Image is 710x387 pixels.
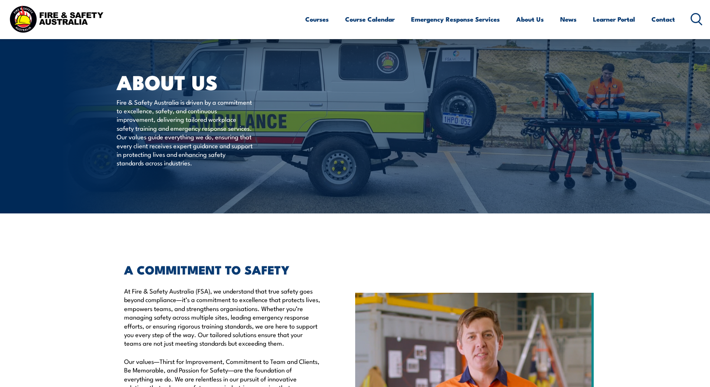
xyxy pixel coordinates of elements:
[593,9,635,29] a: Learner Portal
[117,73,301,91] h1: About Us
[345,9,395,29] a: Course Calendar
[117,98,253,167] p: Fire & Safety Australia is driven by a commitment to excellence, safety, and continuous improveme...
[124,264,321,275] h2: A COMMITMENT TO SAFETY
[560,9,577,29] a: News
[305,9,329,29] a: Courses
[411,9,500,29] a: Emergency Response Services
[124,286,321,348] p: At Fire & Safety Australia (FSA), we understand that true safety goes beyond compliance—it’s a co...
[651,9,675,29] a: Contact
[516,9,544,29] a: About Us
